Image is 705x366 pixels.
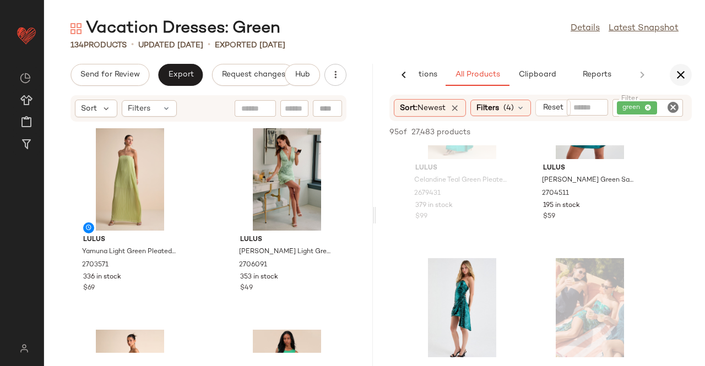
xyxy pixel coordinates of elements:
[70,23,82,34] img: svg%3e
[239,260,267,270] span: 2706091
[70,64,149,86] button: Send for Review
[543,201,580,211] span: 195 in stock
[455,70,500,79] span: All Products
[543,163,637,173] span: Lulus
[542,189,569,199] span: 2704511
[208,39,210,52] span: •
[295,70,310,79] span: Hub
[239,247,333,257] span: [PERSON_NAME] Light Green Floral Mesh Ruched Mini Dress
[411,127,470,138] span: 27,483 products
[240,272,278,282] span: 353 in stock
[83,283,95,293] span: $69
[240,235,334,245] span: Lulus
[476,102,499,114] span: Filters
[167,70,193,79] span: Export
[285,64,320,86] button: Hub
[534,258,646,360] img: 12992221_2706791.jpg
[400,102,446,114] span: Sort:
[70,40,127,51] div: Products
[415,212,427,222] span: $99
[74,128,186,231] img: 2703571_01_hero_2025-08-15.jpg
[666,101,680,114] i: Clear Filter
[609,22,679,35] a: Latest Snapshot
[158,64,203,86] button: Export
[215,40,285,51] p: Exported [DATE]
[81,103,97,114] span: Sort
[221,70,285,79] span: Request changes
[20,73,31,84] img: svg%3e
[518,70,556,79] span: Clipboard
[240,283,253,293] span: $49
[138,40,203,51] p: updated [DATE]
[70,18,280,40] div: Vacation Dresses: Green
[582,70,611,79] span: Reports
[83,235,177,245] span: Lulus
[13,344,35,353] img: svg%3e
[70,41,84,50] span: 134
[542,176,636,185] span: [PERSON_NAME] Green Satin Pleated Strapless Mini Dress
[415,163,509,173] span: Lulus
[414,176,508,185] span: Celandine Teal Green Pleated Strapless Swing Maxi Dress
[406,258,518,360] img: 13017321_2705251.jpg
[131,39,134,52] span: •
[535,100,571,116] button: Reset
[414,189,441,199] span: 2679431
[15,24,37,46] img: heart_red.DM2ytmEG.svg
[503,102,514,114] span: (4)
[542,103,563,112] span: Reset
[82,260,109,270] span: 2703571
[80,70,140,79] span: Send for Review
[543,212,555,222] span: $59
[83,272,121,282] span: 336 in stock
[128,103,150,114] span: Filters
[417,104,446,112] span: Newest
[82,247,176,257] span: Yamuna Light Green Pleated Strapless Maxi Dress
[622,103,645,113] span: green
[212,64,295,86] button: Request changes
[571,22,600,35] a: Details
[415,201,453,211] span: 379 in stock
[389,127,407,138] span: 95 of
[231,128,343,231] img: 12992861_2706091.jpg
